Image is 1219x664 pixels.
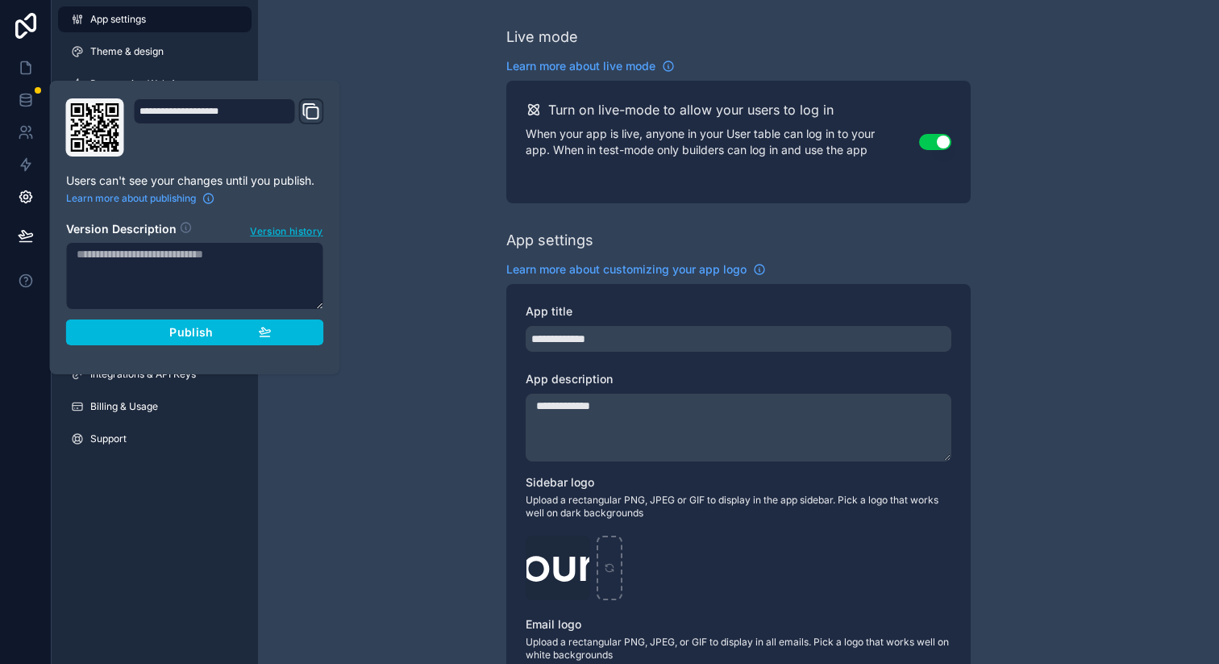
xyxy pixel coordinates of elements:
h2: Version Description [66,221,177,239]
span: Upload a rectangular PNG, JPEG, or GIF to display in all emails. Pick a logo that works well on w... [526,636,951,662]
button: Publish [66,319,324,345]
a: Support [58,426,252,452]
span: Learn more about publishing [66,192,196,205]
span: App title [526,304,572,318]
span: Theme & design [90,45,164,58]
div: Live mode [506,26,578,48]
span: Sidebar logo [526,475,594,489]
a: Billing & Usage [58,394,252,420]
span: Email logo [526,617,581,631]
a: Learn more about customizing your app logo [506,261,766,278]
span: App settings [90,13,146,26]
span: Integrations & API Keys [90,368,196,381]
span: Upload a rectangular PNG, JPEG or GIF to display in the app sidebar. Pick a logo that works well ... [526,494,951,520]
span: Billing & Usage [90,400,158,413]
a: Integrations & API Keys [58,361,252,387]
button: Version history [249,221,323,239]
span: Learn more about customizing your app logo [506,261,747,278]
span: Learn more about live mode [506,58,655,74]
div: App settings [506,229,593,252]
span: Version history [250,222,322,238]
span: Publish [169,325,213,340]
h2: Turn on live-mode to allow your users to log in [548,100,834,119]
a: Learn more about publishing [66,192,215,205]
a: Learn more about live mode [506,58,675,74]
span: App description [526,372,613,386]
div: Domain and Custom Link [134,98,324,157]
a: App settings [58,6,252,32]
span: Support [90,432,127,445]
a: Theme & design [58,39,252,65]
span: Progressive Web App [90,77,188,90]
p: When your app is live, anyone in your User table can log in to your app. When in test-mode only b... [526,126,919,158]
p: Users can't see your changes until you publish. [66,173,324,189]
a: Progressive Web App [58,71,252,97]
